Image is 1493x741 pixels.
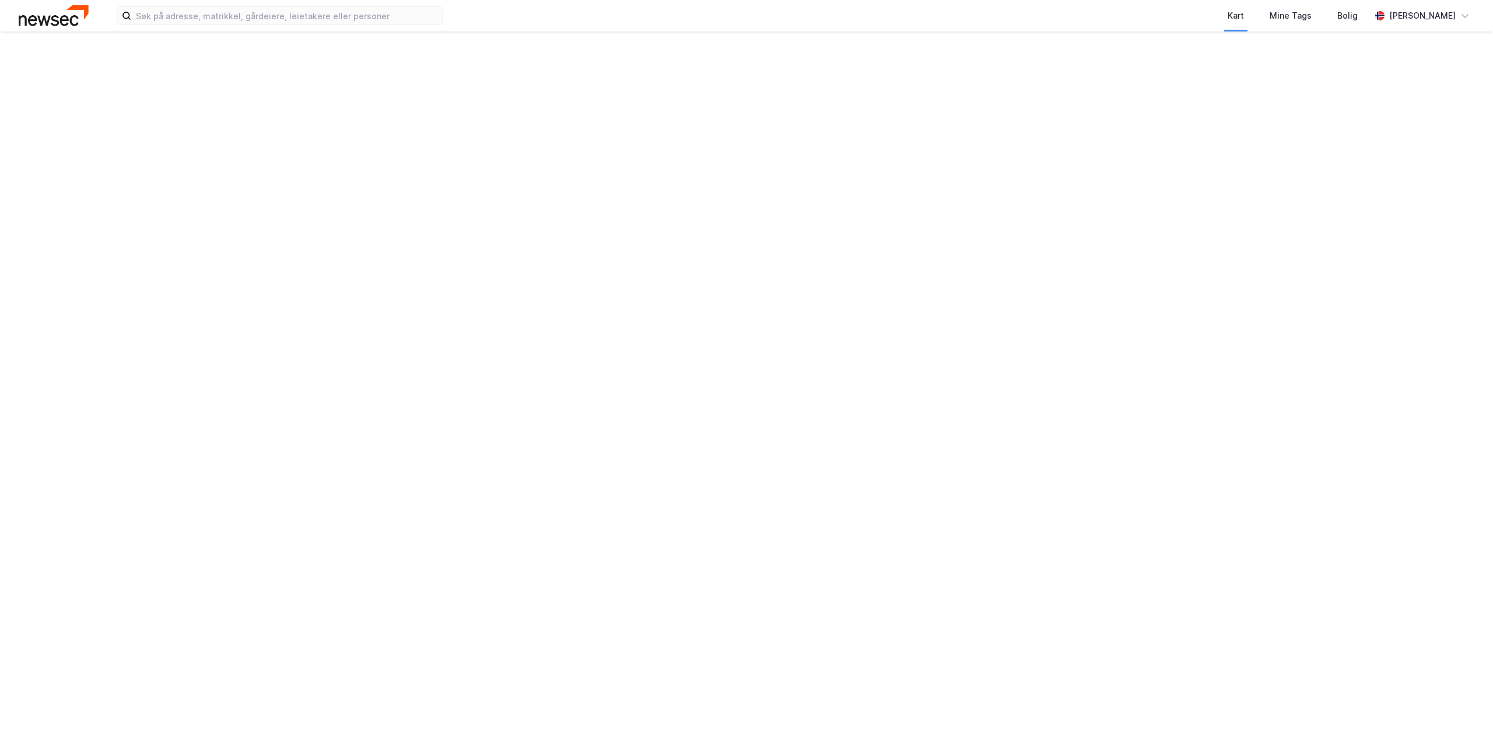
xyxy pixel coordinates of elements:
div: Bolig [1337,9,1358,23]
div: Kart [1228,9,1244,23]
div: [PERSON_NAME] [1389,9,1456,23]
div: Mine Tags [1270,9,1312,23]
input: Søk på adresse, matrikkel, gårdeiere, leietakere eller personer [131,7,443,24]
img: newsec-logo.f6e21ccffca1b3a03d2d.png [19,5,89,26]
